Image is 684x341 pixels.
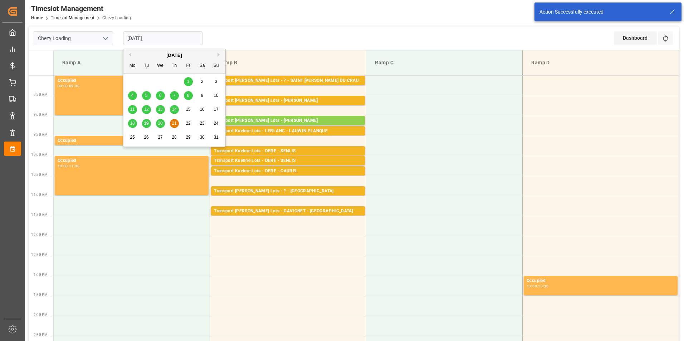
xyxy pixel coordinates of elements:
[145,93,148,98] span: 5
[186,107,190,112] span: 15
[123,31,202,45] input: DD-MM-YYYY
[187,93,190,98] span: 8
[34,333,48,337] span: 2:30 PM
[214,124,362,130] div: Pallets: 4,TU: 128,City: [GEOGRAPHIC_DATA],Arrival: [DATE] 00:00:00
[51,15,94,20] a: Timeslot Management
[184,91,193,100] div: Choose Friday, August 8th, 2025
[34,293,48,297] span: 1:30 PM
[100,33,111,44] button: open menu
[214,168,362,175] div: Transport Kuehne Lots - DERE - CAUREL
[156,105,165,114] div: Choose Wednesday, August 13th, 2025
[128,105,137,114] div: Choose Monday, August 11th, 2025
[214,188,362,195] div: Transport [PERSON_NAME] Lots - ? - [GEOGRAPHIC_DATA]
[172,135,176,140] span: 28
[130,107,135,112] span: 11
[31,153,48,157] span: 10:00 AM
[58,157,206,164] div: Occupied
[68,164,69,168] div: -
[200,135,204,140] span: 30
[69,84,79,88] div: 09:00
[170,105,179,114] div: Choose Thursday, August 14th, 2025
[214,148,362,155] div: Transport Kuehne Lots - DERE - SENLIS
[142,133,151,142] div: Choose Tuesday, August 26th, 2025
[142,119,151,128] div: Choose Tuesday, August 19th, 2025
[198,77,207,86] div: Choose Saturday, August 2nd, 2025
[184,133,193,142] div: Choose Friday, August 29th, 2025
[158,135,162,140] span: 27
[186,121,190,126] span: 22
[172,107,176,112] span: 14
[31,193,48,197] span: 11:00 AM
[156,91,165,100] div: Choose Wednesday, August 6th, 2025
[214,77,362,84] div: Transport [PERSON_NAME] Lots - ? - SAINT [PERSON_NAME] DU CRAU
[214,97,362,104] div: Transport [PERSON_NAME] Lots - [PERSON_NAME]
[142,105,151,114] div: Choose Tuesday, August 12th, 2025
[214,155,362,161] div: Pallets: 1,TU: 922,City: [GEOGRAPHIC_DATA],Arrival: [DATE] 00:00:00
[212,119,221,128] div: Choose Sunday, August 24th, 2025
[214,208,362,215] div: Transport [PERSON_NAME] Lots - GAVIGNET - [GEOGRAPHIC_DATA]
[184,119,193,128] div: Choose Friday, August 22nd, 2025
[127,53,131,57] button: Previous Month
[214,157,362,164] div: Transport Kuehne Lots - DERE - SENLIS
[214,84,362,90] div: Pallets: 2,TU: 671,City: [GEOGRAPHIC_DATA][PERSON_NAME],Arrival: [DATE] 00:00:00
[539,8,663,16] div: Action Successfully executed
[128,133,137,142] div: Choose Monday, August 25th, 2025
[34,31,113,45] input: Type to search/select
[527,285,537,288] div: 13:00
[170,61,179,70] div: Th
[131,93,134,98] span: 4
[214,117,362,124] div: Transport [PERSON_NAME] Lots - [PERSON_NAME]
[198,61,207,70] div: Sa
[59,56,204,69] div: Ramp A
[144,107,148,112] span: 12
[184,105,193,114] div: Choose Friday, August 15th, 2025
[214,128,362,135] div: Transport Kuehne Lots - LEBLANC - LAUWIN PLANQUE
[31,213,48,217] span: 11:30 AM
[187,79,190,84] span: 1
[212,133,221,142] div: Choose Sunday, August 31st, 2025
[58,77,206,84] div: Occupied
[69,144,79,148] div: 09:45
[69,164,79,168] div: 11:00
[68,84,69,88] div: -
[126,75,223,144] div: month 2025-08
[170,133,179,142] div: Choose Thursday, August 28th, 2025
[144,121,148,126] span: 19
[31,3,131,14] div: Timeslot Management
[198,105,207,114] div: Choose Saturday, August 16th, 2025
[198,91,207,100] div: Choose Saturday, August 9th, 2025
[142,61,151,70] div: Tu
[214,164,362,170] div: Pallets: ,TU: 482,City: [GEOGRAPHIC_DATA],Arrival: [DATE] 00:00:00
[538,285,548,288] div: 13:30
[200,107,204,112] span: 16
[156,133,165,142] div: Choose Wednesday, August 27th, 2025
[184,77,193,86] div: Choose Friday, August 1st, 2025
[31,233,48,237] span: 12:00 PM
[34,313,48,317] span: 2:00 PM
[198,119,207,128] div: Choose Saturday, August 23rd, 2025
[214,195,362,201] div: Pallets: 21,TU: 1140,City: MAUCHAMPS,Arrival: [DATE] 00:00:00
[214,93,218,98] span: 10
[186,135,190,140] span: 29
[527,277,675,285] div: Occupied
[212,91,221,100] div: Choose Sunday, August 10th, 2025
[372,56,517,69] div: Ramp C
[68,144,69,148] div: -
[215,79,218,84] span: 3
[31,15,43,20] a: Home
[34,273,48,277] span: 1:00 PM
[156,61,165,70] div: We
[170,119,179,128] div: Choose Thursday, August 21st, 2025
[123,52,225,59] div: [DATE]
[214,107,218,112] span: 17
[128,119,137,128] div: Choose Monday, August 18th, 2025
[34,133,48,137] span: 9:30 AM
[34,93,48,97] span: 8:30 AM
[200,121,204,126] span: 23
[212,105,221,114] div: Choose Sunday, August 17th, 2025
[614,31,657,45] div: Dashboard
[128,91,137,100] div: Choose Monday, August 4th, 2025
[201,79,204,84] span: 2
[214,121,218,126] span: 24
[58,137,206,144] div: Occupied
